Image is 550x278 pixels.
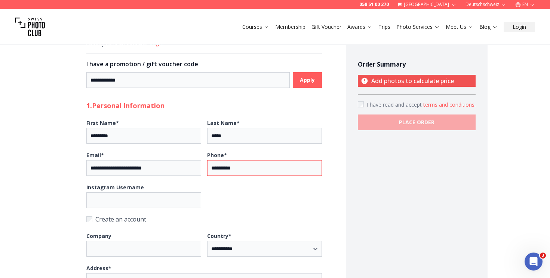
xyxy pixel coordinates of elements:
a: Awards [347,23,372,31]
a: 058 51 00 270 [359,1,389,7]
button: Meet Us [443,22,476,32]
button: Trips [375,22,393,32]
label: Create an account [86,214,322,224]
b: Last Name * [207,119,240,126]
a: Meet Us [446,23,473,31]
a: Blog [479,23,498,31]
iframe: Intercom live chat [525,253,543,271]
button: Photo Services [393,22,443,32]
a: Photo Services [396,23,440,31]
button: Apply [293,72,322,88]
img: Swiss photo club [15,12,45,42]
button: Courses [239,22,272,32]
button: Accept termsI have read and accept [423,101,476,109]
button: Awards [344,22,375,32]
span: 3 [540,253,546,259]
h2: 1. Personal Information [86,100,322,111]
button: Blog [476,22,501,32]
button: PLACE ORDER [358,114,476,130]
input: Create an account [86,216,92,222]
h4: Order Summary [358,60,476,69]
button: Membership [272,22,308,32]
h3: I have a promotion / gift voucher code [86,59,322,68]
a: Courses [242,23,269,31]
input: First Name* [86,128,201,144]
input: Instagram Username [86,192,201,208]
a: Membership [275,23,305,31]
button: Login [504,22,535,32]
input: Phone* [207,160,322,176]
b: Apply [300,76,315,84]
b: Email * [86,152,104,159]
button: Gift Voucher [308,22,344,32]
span: I have read and accept [367,101,423,108]
p: Add photos to calculate price [358,75,476,87]
b: Instagram Username [86,184,144,191]
b: PLACE ORDER [399,119,434,126]
input: Last Name* [207,128,322,144]
b: Address * [86,265,111,272]
input: Company [86,241,201,257]
b: Company [86,232,111,239]
b: Phone * [207,152,227,159]
b: Country * [207,232,231,239]
input: Email* [86,160,201,176]
a: Trips [378,23,390,31]
a: Gift Voucher [311,23,341,31]
input: Accept terms [358,101,364,107]
b: First Name * [86,119,119,126]
select: Country* [207,241,322,257]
